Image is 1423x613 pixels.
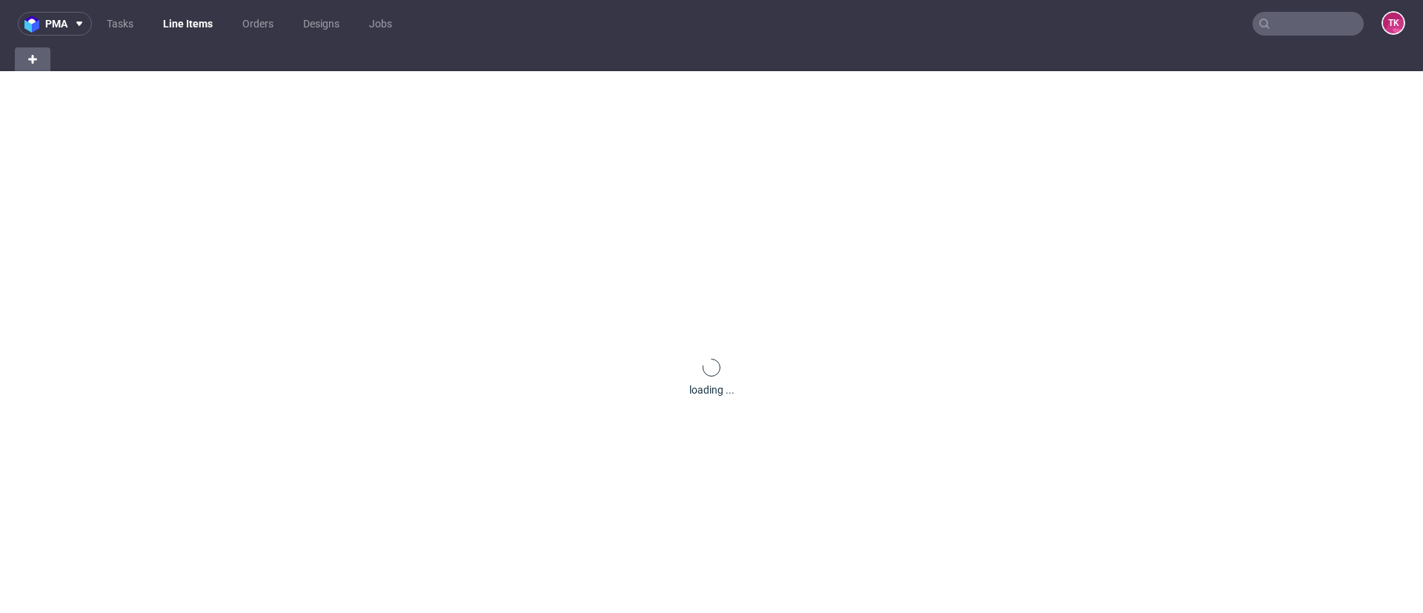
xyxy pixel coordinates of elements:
figcaption: TK [1383,13,1404,33]
a: Tasks [98,12,142,36]
button: pma [18,12,92,36]
a: Designs [294,12,348,36]
img: logo [24,16,45,33]
a: Orders [233,12,282,36]
a: Line Items [154,12,222,36]
span: pma [45,19,67,29]
div: loading ... [689,382,734,397]
a: Jobs [360,12,401,36]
